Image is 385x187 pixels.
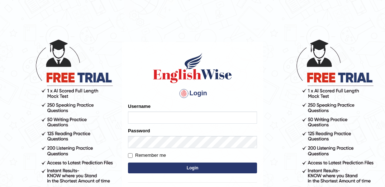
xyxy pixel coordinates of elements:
input: Remember me [128,153,133,158]
label: Username [128,103,151,110]
label: Remember me [128,152,166,159]
h4: Login [128,88,257,99]
img: Logo of English Wise sign in for intelligent practice with AI [152,52,233,84]
label: Password [128,127,150,134]
button: Login [128,163,257,173]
